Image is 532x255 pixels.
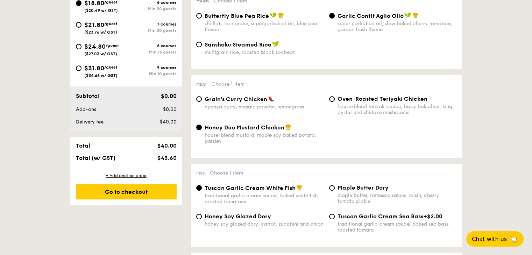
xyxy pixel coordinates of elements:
span: ($34.66 w/ GST) [84,73,118,78]
img: icon-chef-hat.a58ddaea.svg [412,12,419,19]
span: $24.80 [84,43,106,50]
span: ($27.03 w/ GST) [84,51,117,56]
span: Total (w/ GST) [76,155,115,161]
span: ($23.76 w/ GST) [84,30,117,35]
img: icon-vegan.f8ff3823.svg [404,12,411,19]
span: 🦙 [510,235,518,243]
input: $24.80/guest($27.03 w/ GST)8 coursesMin 15 guests [76,44,81,49]
input: Butterfly Blue Pea Riceshallots, coriander, supergarlicfied oil, blue pea flower [196,13,202,19]
img: icon-vegan.f8ff3823.svg [272,41,279,47]
div: Min 20 guests [126,6,177,11]
span: Grain's Curry Chicken [205,96,267,102]
div: house-blend mustard, maple soy baked potato, parsley [205,132,324,144]
input: Tuscan Garlic Cream Sea Bass+$2.00traditional garlic cream sauce, baked sea bass, roasted tomato [329,214,335,219]
span: $0.00 [161,93,176,99]
button: Chat with us🦙 [466,231,524,247]
span: Choose 1 item [210,170,243,176]
input: Maple Butter Dorymaple butter, romesco sauce, raisin, cherry tomato pickle [329,185,335,191]
input: Oven-Roasted Teriyaki Chickenhouse-blend teriyaki sauce, baby bok choy, king oyster and shiitake ... [329,96,335,102]
img: icon-chef-hat.a58ddaea.svg [285,124,291,130]
span: /guest [104,21,118,26]
input: Honey Duo Mustard Chickenhouse-blend mustard, maple soy baked potato, parsley [196,125,202,130]
span: /guest [106,43,119,48]
img: icon-chef-hat.a58ddaea.svg [296,184,303,191]
div: honey soy glazed dory, carrot, zucchini and onion [205,221,324,227]
input: Grain's Curry Chickennyonya curry, masala powder, lemongrass [196,96,202,102]
div: maple butter, romesco sauce, raisin, cherry tomato pickle [338,192,456,204]
img: icon-chef-hat.a58ddaea.svg [278,12,284,19]
input: Tuscan Garlic Cream White Fishtraditional garlic cream sauce, baked white fish, roasted tomatoes [196,185,202,191]
div: traditional garlic cream sauce, baked white fish, roasted tomatoes [205,193,324,205]
span: Fish [196,171,206,176]
input: $18.80/guest($20.49 w/ GST)6 coursesMin 20 guests [76,0,81,6]
input: Sanshoku Steamed Ricemultigrain rice, roasted black soybean [196,42,202,47]
span: $31.80 [84,64,104,72]
div: Go to checkout [76,184,177,199]
span: ($20.49 w/ GST) [84,8,118,13]
span: Delivery fee [76,119,104,125]
div: traditional garlic cream sauce, baked sea bass, roasted tomato [338,221,456,233]
div: super garlicfied oil, slow baked cherry tomatoes, garden fresh thyme [338,21,456,33]
input: Garlic Confit Aglio Oliosuper garlicfied oil, slow baked cherry tomatoes, garden fresh thyme [329,13,335,19]
span: Honey Soy Glazed Dory [205,213,271,220]
span: Oven-Roasted Teriyaki Chicken [338,95,427,102]
span: Chat with us [472,236,507,242]
span: Total [76,142,90,149]
img: icon-vegan.f8ff3823.svg [270,12,277,19]
div: 9 courses [126,65,177,70]
input: Honey Soy Glazed Doryhoney soy glazed dory, carrot, zucchini and onion [196,214,202,219]
span: Maple Butter Dory [338,184,389,191]
div: nyonya curry, masala powder, lemongrass [205,104,324,110]
div: 8 courses [126,43,177,48]
img: icon-spicy.37a8142b.svg [268,95,274,102]
span: Sanshoku Steamed Rice [205,41,271,48]
div: 7 courses [126,22,177,27]
span: $40.00 [159,119,176,125]
span: Add-ons [76,106,96,112]
span: Garlic Confit Aglio Olio [338,13,404,19]
div: Min 15 guests [126,50,177,55]
span: $21.80 [84,21,104,29]
span: Meat [196,82,207,87]
span: /guest [104,65,118,70]
input: $31.80/guest($34.66 w/ GST)9 coursesMin 10 guests [76,65,81,71]
span: $43.60 [157,155,176,161]
span: Tuscan Garlic Cream White Fish [205,185,296,191]
span: Subtotal [76,93,100,99]
span: Choose 1 item [211,81,244,87]
div: Min 20 guests [126,28,177,33]
span: Honey Duo Mustard Chicken [205,124,284,131]
div: + Add another order [76,173,177,178]
div: shallots, coriander, supergarlicfied oil, blue pea flower [205,21,324,33]
div: house-blend teriyaki sauce, baby bok choy, king oyster and shiitake mushrooms [338,104,456,115]
span: $0.00 [163,106,176,112]
input: $21.80/guest($23.76 w/ GST)7 coursesMin 20 guests [76,22,81,28]
span: Butterfly Blue Pea Rice [205,13,269,19]
span: +$2.00 [423,213,442,220]
span: Tuscan Garlic Cream Sea Bass [338,213,423,220]
div: multigrain rice, roasted black soybean [205,49,324,55]
div: Min 10 guests [126,71,177,76]
span: $40.00 [157,142,176,149]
